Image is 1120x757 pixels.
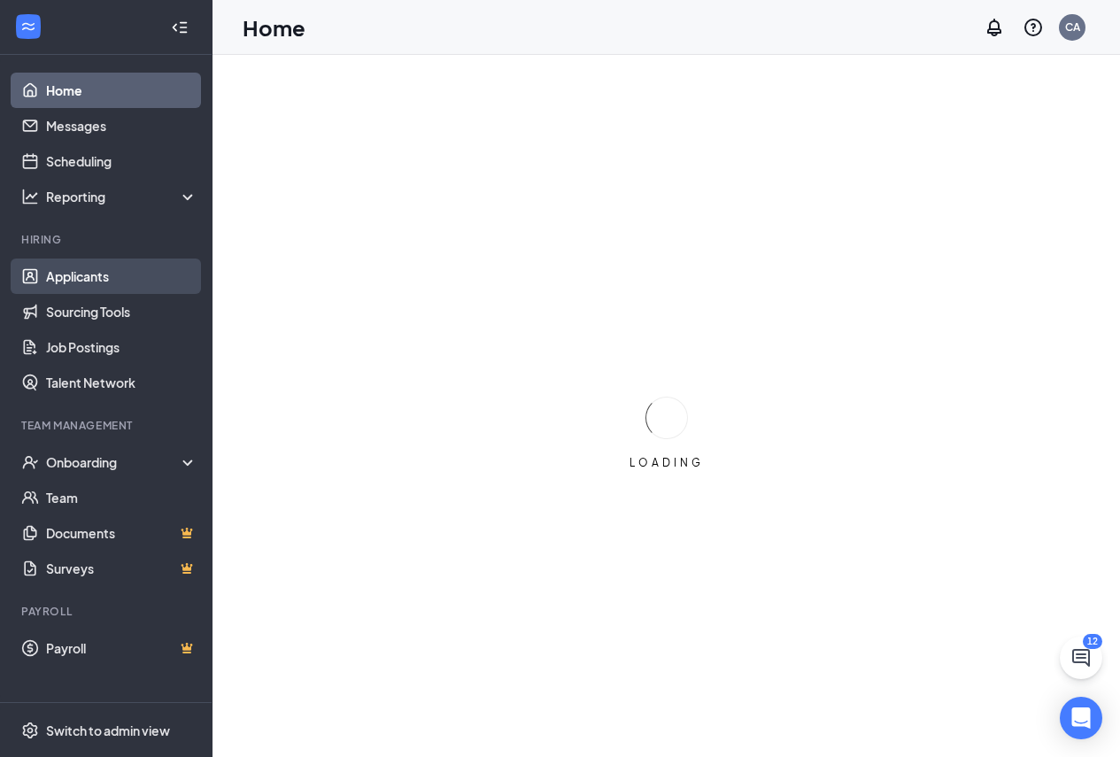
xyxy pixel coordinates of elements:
[46,73,197,108] a: Home
[46,722,170,739] div: Switch to admin view
[46,453,182,471] div: Onboarding
[1023,17,1044,38] svg: QuestionInfo
[46,515,197,551] a: DocumentsCrown
[21,604,194,619] div: Payroll
[21,232,194,247] div: Hiring
[21,722,39,739] svg: Settings
[21,453,39,471] svg: UserCheck
[984,17,1005,38] svg: Notifications
[46,108,197,143] a: Messages
[46,365,197,400] a: Talent Network
[243,12,305,42] h1: Home
[46,259,197,294] a: Applicants
[1060,697,1102,739] div: Open Intercom Messenger
[1060,637,1102,679] button: ChatActive
[46,480,197,515] a: Team
[19,18,37,35] svg: WorkstreamLogo
[46,143,197,179] a: Scheduling
[46,630,197,666] a: PayrollCrown
[21,418,194,433] div: Team Management
[46,188,198,205] div: Reporting
[1070,647,1092,668] svg: ChatActive
[1065,19,1080,35] div: CA
[21,188,39,205] svg: Analysis
[46,551,197,586] a: SurveysCrown
[46,294,197,329] a: Sourcing Tools
[622,455,711,470] div: LOADING
[46,329,197,365] a: Job Postings
[171,19,189,36] svg: Collapse
[1083,634,1102,649] div: 12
